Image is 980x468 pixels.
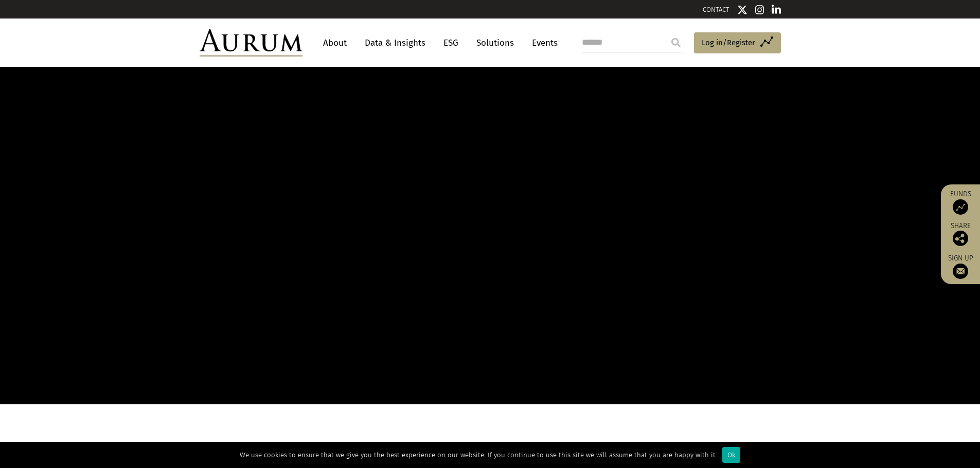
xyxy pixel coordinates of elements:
[615,134,764,146] h4: Register to access our funds
[953,199,968,215] img: Access Funds
[946,190,975,215] a: Funds
[615,207,669,220] label: Email address
[703,6,729,13] a: CONTACT
[360,33,431,52] a: Data & Insights
[318,33,352,52] a: About
[694,32,781,54] a: Log in/Register
[200,158,303,178] span: The gold one.
[737,5,747,15] img: Twitter icon
[615,153,653,166] label: Full name
[471,33,519,52] a: Solutions
[953,231,968,246] img: Share this post
[946,254,975,279] a: Sign up
[702,36,755,49] span: Log in/Register
[615,267,662,296] a: Register
[200,29,302,57] img: Aurum
[527,33,558,52] a: Events
[946,222,975,246] div: Share
[953,264,968,279] img: Sign up to our newsletter
[755,5,764,15] img: Instagram icon
[722,447,740,463] div: Ok
[438,33,464,52] a: ESG
[666,32,686,53] input: Submit
[772,5,781,15] img: Linkedin icon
